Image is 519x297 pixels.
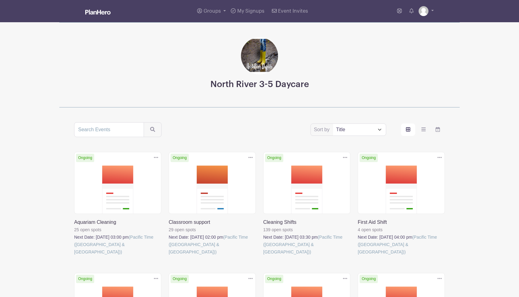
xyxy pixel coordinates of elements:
[314,126,331,133] label: Sort by
[204,9,221,14] span: Groups
[278,9,308,14] span: Event Invites
[237,9,264,14] span: My Signups
[210,79,309,90] h3: North River 3-5 Daycare
[85,10,111,15] img: logo_white-6c42ec7e38ccf1d336a20a19083b03d10ae64f83f12c07503d8b9e83406b4c7d.svg
[419,6,428,16] img: default-ce2991bfa6775e67f084385cd625a349d9dcbb7a52a09fb2fda1e96e2d18dcdb.png
[241,37,278,74] img: Junior%20Kindergarten%20background%20website.png
[74,122,144,137] input: Search Events
[401,123,445,136] div: order and view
